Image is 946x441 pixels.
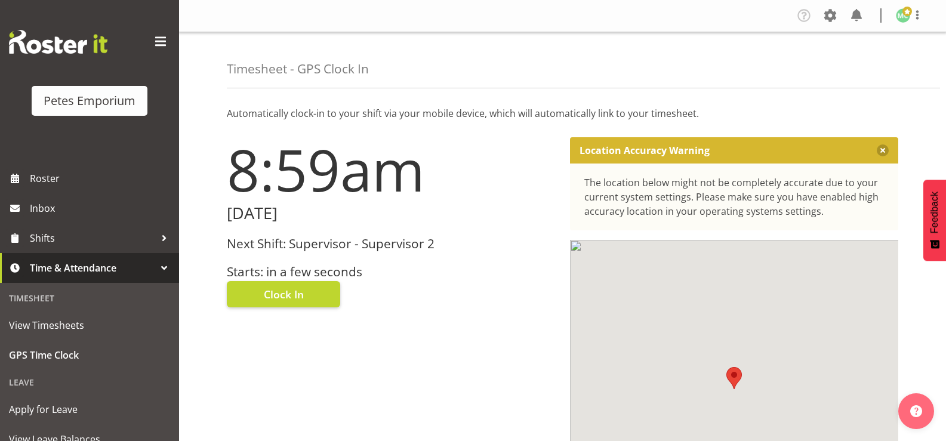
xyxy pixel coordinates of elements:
[227,204,556,223] h2: [DATE]
[9,400,170,418] span: Apply for Leave
[584,175,885,218] div: The location below might not be completely accurate due to your current system settings. Please m...
[896,8,910,23] img: melissa-cowen2635.jpg
[227,106,898,121] p: Automatically clock-in to your shift via your mobile device, which will automatically link to you...
[3,394,176,424] a: Apply for Leave
[227,265,556,279] h3: Starts: in a few seconds
[44,92,135,110] div: Petes Emporium
[3,340,176,370] a: GPS Time Clock
[227,281,340,307] button: Clock In
[3,286,176,310] div: Timesheet
[9,316,170,334] span: View Timesheets
[30,199,173,217] span: Inbox
[227,237,556,251] h3: Next Shift: Supervisor - Supervisor 2
[910,405,922,417] img: help-xxl-2.png
[30,259,155,277] span: Time & Attendance
[3,310,176,340] a: View Timesheets
[9,30,107,54] img: Rosterit website logo
[30,229,155,247] span: Shifts
[227,137,556,202] h1: 8:59am
[877,144,889,156] button: Close message
[923,180,946,261] button: Feedback - Show survey
[3,370,176,394] div: Leave
[929,192,940,233] span: Feedback
[30,169,173,187] span: Roster
[580,144,710,156] p: Location Accuracy Warning
[264,286,304,302] span: Clock In
[227,62,369,76] h4: Timesheet - GPS Clock In
[9,346,170,364] span: GPS Time Clock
